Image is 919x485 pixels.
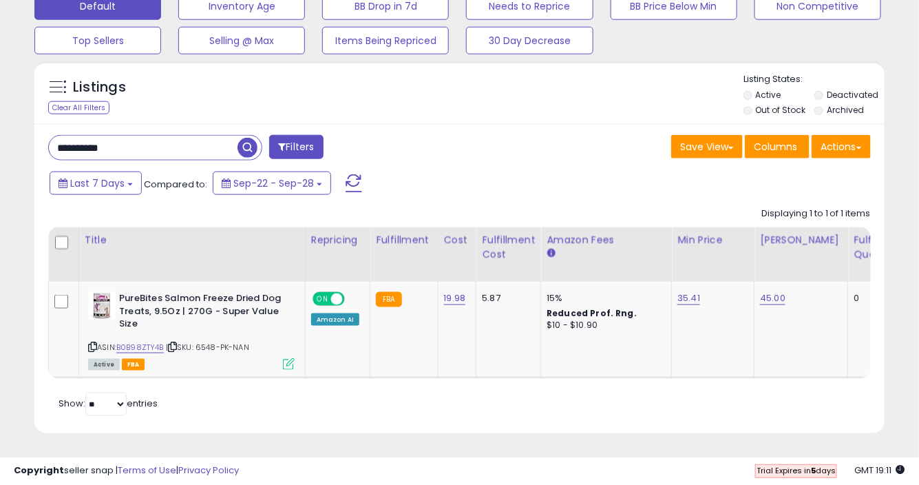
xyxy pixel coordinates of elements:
[119,292,286,334] b: PureBites Salmon Freeze Dried Dog Treats, 9.5Oz | 270G - Super Value Size
[743,73,885,86] p: Listing States:
[827,89,878,101] label: Deactivated
[322,27,449,54] button: Items Being Repriced
[48,101,109,114] div: Clear All Filters
[178,464,239,477] a: Privacy Policy
[88,292,116,320] img: 41tDd5CE-3L._SL40_.jpg
[343,293,365,305] span: OFF
[482,292,530,305] div: 5.87
[756,89,781,101] label: Active
[376,233,432,247] div: Fulfillment
[677,233,748,247] div: Min Price
[14,464,64,477] strong: Copyright
[854,292,896,305] div: 0
[855,464,905,477] span: 2025-10-6 19:11 GMT
[144,178,207,191] span: Compared to:
[754,140,797,154] span: Columns
[745,135,810,158] button: Columns
[854,233,901,262] div: Fulfillable Quantity
[269,135,323,159] button: Filters
[233,176,314,190] span: Sep-22 - Sep-28
[760,233,842,247] div: [PERSON_NAME]
[116,342,164,353] a: B0B98ZTY4B
[811,465,816,476] b: 5
[376,292,401,307] small: FBA
[547,292,661,305] div: 15%
[466,27,593,54] button: 30 Day Decrease
[547,233,666,247] div: Amazon Fees
[73,78,126,97] h5: Listings
[178,27,305,54] button: Selling @ Max
[677,291,700,305] a: 35.41
[760,291,785,305] a: 45.00
[482,233,535,262] div: Fulfillment Cost
[88,359,120,371] span: All listings currently available for purchase on Amazon
[547,307,637,319] b: Reduced Prof. Rng.
[88,292,295,369] div: ASIN:
[34,27,161,54] button: Top Sellers
[50,172,142,195] button: Last 7 Days
[827,104,864,116] label: Archived
[671,135,743,158] button: Save View
[314,293,331,305] span: ON
[812,135,871,158] button: Actions
[311,313,359,326] div: Amazon AI
[761,207,871,220] div: Displaying 1 to 1 of 1 items
[311,233,364,247] div: Repricing
[14,464,239,477] div: seller snap | |
[122,359,145,371] span: FBA
[547,247,555,260] small: Amazon Fees.
[756,104,806,116] label: Out of Stock
[166,342,249,353] span: | SKU: 6548-PK-NAN
[213,172,331,195] button: Sep-22 - Sep-28
[70,176,125,190] span: Last 7 Days
[547,320,661,331] div: $10 - $10.90
[444,291,466,305] a: 19.98
[757,465,836,476] span: Trial Expires in days
[118,464,176,477] a: Terms of Use
[85,233,299,247] div: Title
[59,398,158,411] span: Show: entries
[444,233,471,247] div: Cost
